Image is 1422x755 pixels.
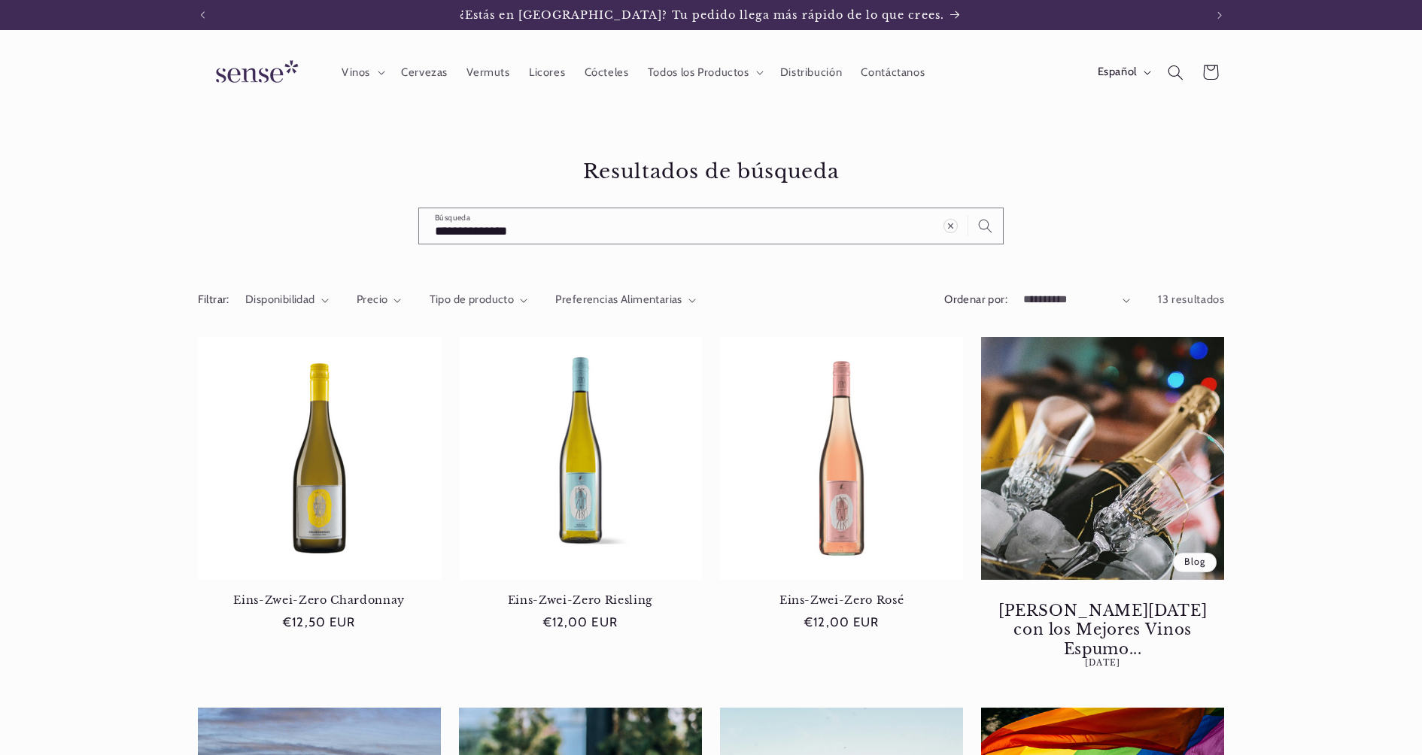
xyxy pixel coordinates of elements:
span: Español [1098,64,1137,80]
span: ¿Estás en [GEOGRAPHIC_DATA]? Tu pedido llega más rápido de lo que crees. [460,8,944,22]
summary: Disponibilidad (0 seleccionado) [245,292,329,308]
span: Cócteles [585,65,629,80]
button: Español [1088,57,1158,87]
summary: Vinos [332,56,391,89]
h2: Filtrar: [198,292,229,308]
img: Sense [198,51,311,94]
span: Todos los Productos [648,65,749,80]
a: Sense [192,45,317,100]
a: Contáctanos [852,56,934,89]
span: Licores [529,65,565,80]
span: 13 resultados [1158,293,1224,306]
button: Búsqueda [968,208,1003,243]
a: Distribución [770,56,852,89]
span: Vinos [342,65,370,80]
summary: Todos los Productos [638,56,770,89]
span: Preferencias Alimentarias [555,293,682,306]
summary: Tipo de producto (0 seleccionado) [430,292,528,308]
a: Cócteles [575,56,638,89]
button: Borrar término de búsqueda [934,208,968,243]
a: Cervezas [391,56,457,89]
span: Contáctanos [861,65,925,80]
a: [PERSON_NAME][DATE] con los Mejores Vinos Espumo... [997,601,1208,658]
span: Disponibilidad [245,293,315,306]
label: Ordenar por: [944,293,1007,306]
span: Cervezas [401,65,448,80]
summary: Precio [357,292,402,308]
a: Eins-Zwei-Zero Chardonnay [198,593,441,607]
span: Distribución [780,65,843,80]
a: Vermuts [457,56,520,89]
span: Tipo de producto [430,293,515,306]
h1: Resultados de búsqueda [198,159,1225,184]
a: Eins-Zwei-Zero Rosé [720,593,963,607]
summary: Búsqueda [1158,55,1193,89]
span: Vermuts [466,65,509,80]
a: Eins-Zwei-Zero Riesling [459,593,702,607]
span: Precio [357,293,388,306]
summary: Preferencias Alimentarias (0 seleccionado) [555,292,696,308]
a: Licores [519,56,575,89]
